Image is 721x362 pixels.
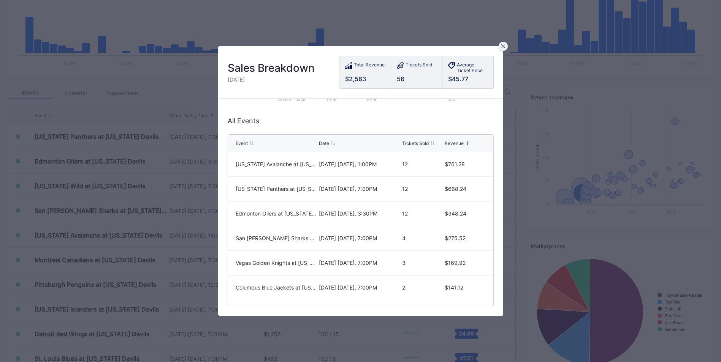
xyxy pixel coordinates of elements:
div: [DATE] [228,76,315,83]
div: Revenue [445,140,464,146]
div: 12 [402,186,443,192]
div: 3 [402,260,443,266]
div: $275.52 [445,235,485,241]
div: 4 [402,235,443,241]
div: Event [236,140,248,146]
div: Total Revenue [354,62,385,70]
div: San [PERSON_NAME] Sharks at [US_STATE] Devils [236,235,317,241]
div: [US_STATE] Panthers at [US_STATE] Devils [236,186,317,192]
div: $141.12 [445,284,485,291]
div: $668.24 [445,186,485,192]
div: 2 [402,284,443,291]
div: $2,563 [345,75,385,83]
div: $761.28 [445,161,485,167]
div: [DATE] [DATE], 7:00PM [319,284,400,291]
div: $169.92 [445,260,485,266]
div: Vegas Golden Knights at [US_STATE] Devils [236,260,317,266]
div: [DATE] [DATE], 7:00PM [319,260,400,266]
div: Edmonton Oilers at [US_STATE] Devils [236,210,317,217]
div: Columbus Blue Jackets at [US_STATE] Devils [236,284,317,291]
div: $348.24 [445,210,485,217]
div: Date [319,140,329,146]
div: Sales Breakdown [228,61,315,74]
div: [US_STATE] Avalanche at [US_STATE] Devils [236,161,317,167]
div: Tickets Sold [406,62,432,70]
div: All Events [228,117,494,125]
div: [DATE] [DATE], 7:00PM [319,186,400,192]
div: 12 [402,161,443,167]
div: [DATE] [DATE], 1:00PM [319,161,400,167]
div: 12 [402,210,443,217]
div: Tickets Sold [402,140,429,146]
div: $45.77 [448,75,488,83]
div: [DATE] [DATE], 7:00PM [319,235,400,241]
div: [DATE] [DATE], 3:30PM [319,210,400,217]
div: 56 [397,75,436,83]
div: Average Ticket Price [457,62,488,73]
